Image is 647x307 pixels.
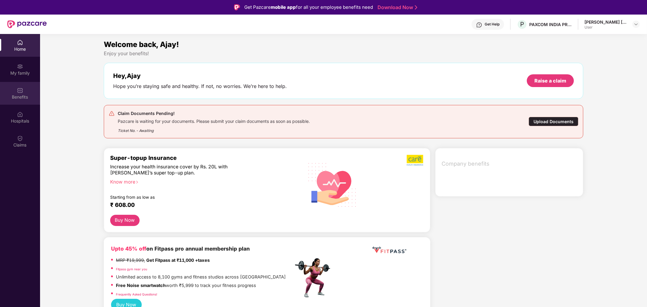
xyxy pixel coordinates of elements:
img: svg+xml;base64,PHN2ZyBpZD0iQmVuZWZpdHMiIHhtbG5zPSJodHRwOi8vd3d3LnczLm9yZy8yMDAwL3N2ZyIgd2lkdGg9Ij... [17,87,23,93]
div: [PERSON_NAME] [PERSON_NAME] [584,19,627,25]
div: Get Help [485,22,500,27]
span: Company benefits [442,160,578,168]
div: PAXCOM INDIA PRIVATE LIMITED [529,22,572,27]
div: Hey, Ajay [113,72,287,79]
div: Enjoy your benefits! [104,50,583,57]
a: Download Now [378,4,415,11]
div: Pazcare is waiting for your documents. Please submit your claim documents as soon as possible. [118,117,310,124]
div: Starting from as low as [110,195,267,199]
img: Logo [234,4,240,10]
img: fppp.png [371,245,408,256]
span: Welcome back, Ajay! [104,40,179,49]
span: right [135,180,139,184]
img: svg+xml;base64,PHN2ZyBpZD0iQ2xhaW0iIHhtbG5zPSJodHRwOi8vd3d3LnczLm9yZy8yMDAwL3N2ZyIgd2lkdGg9IjIwIi... [17,135,23,141]
img: svg+xml;base64,PHN2ZyB4bWxucz0iaHR0cDovL3d3dy53My5vcmcvMjAwMC9zdmciIHdpZHRoPSIyNCIgaGVpZ2h0PSIyNC... [109,110,115,116]
a: Frequently Asked Questions! [116,292,157,296]
strong: Get Fitpass at ₹11,000 +taxes [146,258,210,263]
strong: mobile app [271,4,296,10]
a: Fitpass gym near you [116,267,147,271]
img: fpp.png [293,257,336,299]
div: Know more [110,179,290,183]
div: Company benefits [438,156,583,172]
span: P [520,21,524,28]
div: ₹ 608.00 [110,201,287,209]
div: Claim Documents Pending! [118,110,310,117]
img: Stroke [415,4,417,11]
button: Buy Now [110,215,140,226]
div: Upload Documents [529,117,578,126]
img: svg+xml;base64,PHN2ZyB3aWR0aD0iMjAiIGhlaWdodD0iMjAiIHZpZXdCb3g9IjAgMCAyMCAyMCIgZmlsbD0ibm9uZSIgeG... [17,63,23,69]
div: Get Pazcare for all your employee benefits need [244,4,373,11]
div: Ticket No. - Awaiting [118,124,310,133]
b: on Fitpass pro annual membership plan [111,245,250,252]
div: Increase your health insurance cover by Rs. 20L with [PERSON_NAME]’s super top-up plan. [110,164,267,176]
img: b5dec4f62d2307b9de63beb79f102df3.png [407,154,424,166]
img: svg+xml;base64,PHN2ZyBpZD0iRHJvcGRvd24tMzJ4MzIiIHhtbG5zPSJodHRwOi8vd3d3LnczLm9yZy8yMDAwL3N2ZyIgd2... [634,22,639,27]
img: svg+xml;base64,PHN2ZyBpZD0iSG9tZSIgeG1sbnM9Imh0dHA6Ly93d3cudzMub3JnLzIwMDAvc3ZnIiB3aWR0aD0iMjAiIG... [17,39,23,46]
del: MRP ₹19,999, [116,258,145,263]
img: New Pazcare Logo [7,20,47,28]
div: Super-topup Insurance [110,154,293,161]
div: Hope you’re staying safe and healthy. If not, no worries. We’re here to help. [113,83,287,89]
strong: Free Noise smartwatch [116,283,166,288]
b: Upto 45% off [111,245,146,252]
p: Unlimited access to 8,100 gyms and fitness studios across [GEOGRAPHIC_DATA] [116,274,286,281]
img: svg+xml;base64,PHN2ZyB4bWxucz0iaHR0cDovL3d3dy53My5vcmcvMjAwMC9zdmciIHhtbG5zOnhsaW5rPSJodHRwOi8vd3... [303,155,361,214]
div: Raise a claim [534,77,566,84]
img: svg+xml;base64,PHN2ZyBpZD0iSG9zcGl0YWxzIiB4bWxucz0iaHR0cDovL3d3dy53My5vcmcvMjAwMC9zdmciIHdpZHRoPS... [17,111,23,117]
p: worth ₹5,999 to track your fitness progress [116,282,256,289]
div: User [584,25,627,30]
img: svg+xml;base64,PHN2ZyBpZD0iSGVscC0zMngzMiIgeG1sbnM9Imh0dHA6Ly93d3cudzMub3JnLzIwMDAvc3ZnIiB3aWR0aD... [476,22,482,28]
